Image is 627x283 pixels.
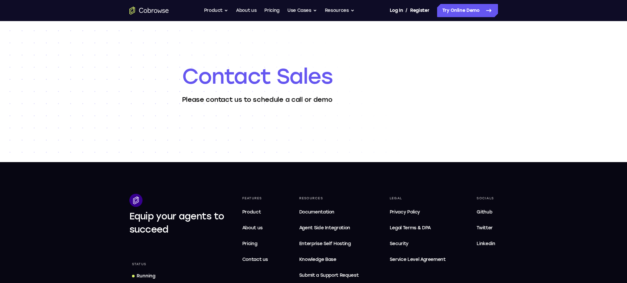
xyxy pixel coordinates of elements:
[390,225,431,231] span: Legal Terms & DPA
[242,225,263,231] span: About us
[299,224,359,232] span: Agent Side Integration
[129,211,224,235] span: Equip your agents to succeed
[182,95,445,104] p: Please contact us to schedule a call or demo
[240,194,271,203] div: Features
[477,209,492,215] span: Github
[390,4,403,17] a: Log In
[129,270,158,282] a: Running
[137,273,155,279] div: Running
[297,237,361,250] a: Enterprise Self Hosting
[240,206,271,219] a: Product
[387,221,448,235] a: Legal Terms & DPA
[297,221,361,235] a: Agent Side Integration
[390,209,420,215] span: Privacy Policy
[474,206,498,219] a: Github
[242,241,257,246] span: Pricing
[240,237,271,250] a: Pricing
[299,209,334,215] span: Documentation
[204,4,228,17] button: Product
[264,4,279,17] a: Pricing
[297,269,361,282] a: Submit a Support Request
[299,257,336,262] span: Knowledge Base
[474,237,498,250] a: Linkedin
[129,7,169,14] a: Go to the home page
[325,4,354,17] button: Resources
[240,221,271,235] a: About us
[297,206,361,219] a: Documentation
[390,241,408,246] span: Security
[299,271,359,279] span: Submit a Support Request
[299,240,359,248] span: Enterprise Self Hosting
[405,7,407,14] span: /
[297,194,361,203] div: Resources
[236,4,256,17] a: About us
[387,206,448,219] a: Privacy Policy
[297,253,361,266] a: Knowledge Base
[182,63,445,90] h1: Contact Sales
[242,209,261,215] span: Product
[387,253,448,266] a: Service Level Agreement
[474,194,498,203] div: Socials
[129,260,149,269] div: Status
[390,256,446,264] span: Service Level Agreement
[387,194,448,203] div: Legal
[474,221,498,235] a: Twitter
[287,4,317,17] button: Use Cases
[240,253,271,266] a: Contact us
[387,237,448,250] a: Security
[437,4,498,17] a: Try Online Demo
[477,241,495,246] span: Linkedin
[410,4,429,17] a: Register
[242,257,268,262] span: Contact us
[477,225,493,231] span: Twitter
